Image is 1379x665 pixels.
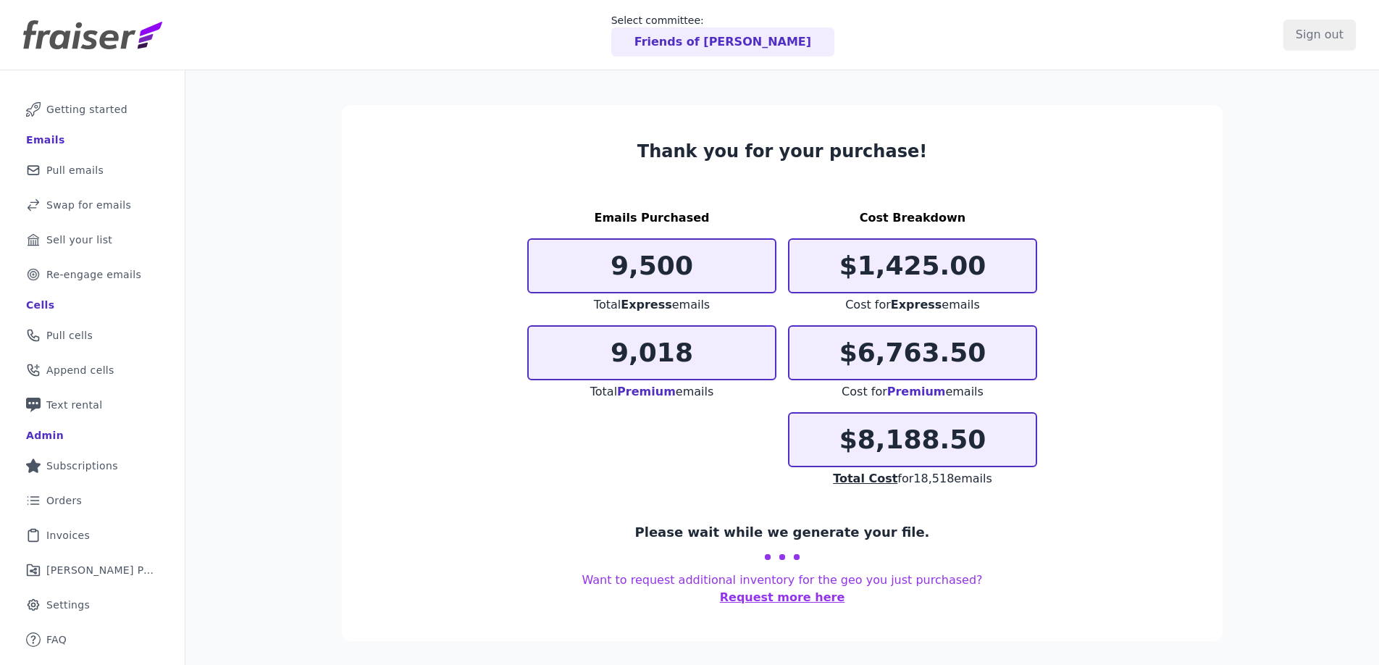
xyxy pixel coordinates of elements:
img: Fraiser Logo [23,20,162,49]
span: Sell your list [46,233,112,247]
p: Select committee: [611,13,834,28]
a: Append cells [12,354,173,386]
span: Total Cost [833,472,897,485]
h3: Thank you for your purchase! [527,140,1037,163]
p: Friends of [PERSON_NAME] [634,33,811,51]
span: Express [891,298,942,311]
span: Settings [46,598,90,612]
span: Premium [617,385,676,398]
a: Invoices [12,519,173,551]
span: Express [621,298,672,311]
span: Orders [46,493,82,508]
a: Settings [12,589,173,621]
span: Text rental [46,398,103,412]
div: Admin [26,428,64,443]
p: 9,018 [529,338,775,367]
p: 9,500 [529,251,775,280]
span: Total emails [594,298,710,311]
a: FAQ [12,624,173,656]
span: Append cells [46,363,114,377]
a: Sell your list [12,224,173,256]
div: Cells [26,298,54,312]
span: Total emails [590,385,714,398]
a: [PERSON_NAME] Performance [12,554,173,586]
span: [PERSON_NAME] Performance [46,563,156,577]
h3: Cost Breakdown [788,209,1037,227]
p: Want to request additional inventory for the geo you just purchased? [527,572,1037,606]
span: Premium [887,385,946,398]
p: Please wait while we generate your file. [635,522,930,543]
span: Pull emails [46,163,104,177]
button: Request more here [720,589,845,606]
span: Swap for emails [46,198,131,212]
span: Cost for emails [845,298,980,311]
span: Cost for emails [842,385,984,398]
h3: Emails Purchased [527,209,776,227]
span: Subscriptions [46,459,118,473]
a: Subscriptions [12,450,173,482]
input: Sign out [1283,20,1356,50]
a: Orders [12,485,173,516]
span: Getting started [46,102,127,117]
a: Text rental [12,389,173,421]
a: Re-engage emails [12,259,173,290]
span: FAQ [46,632,67,647]
span: Invoices [46,528,90,543]
a: Pull cells [12,319,173,351]
a: Getting started [12,93,173,125]
a: Swap for emails [12,189,173,221]
a: Pull emails [12,154,173,186]
p: $8,188.50 [789,425,1036,454]
p: $1,425.00 [789,251,1036,280]
span: Re-engage emails [46,267,141,282]
a: Select committee: Friends of [PERSON_NAME] [611,13,834,57]
p: $6,763.50 [789,338,1036,367]
span: for 18,518 emails [833,472,992,485]
div: Emails [26,133,65,147]
span: Pull cells [46,328,93,343]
